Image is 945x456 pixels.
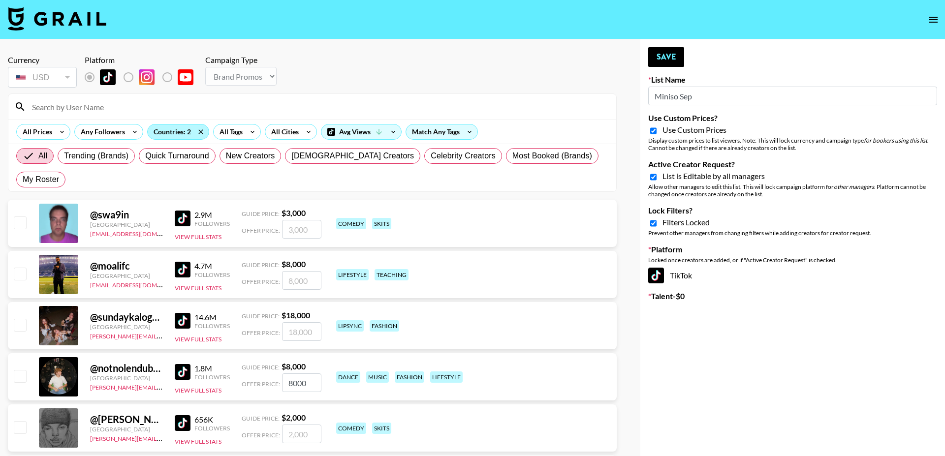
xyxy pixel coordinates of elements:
[90,260,163,272] div: @ moalifc
[282,413,306,422] strong: $ 2,000
[194,373,230,381] div: Followers
[90,279,189,289] a: [EMAIL_ADDRESS][DOMAIN_NAME]
[430,371,463,383] div: lifestyle
[175,415,190,431] img: TikTok
[282,310,310,320] strong: $ 18,000
[85,55,201,65] div: Platform
[282,425,321,443] input: 2,000
[194,415,230,425] div: 656K
[242,278,280,285] span: Offer Price:
[175,438,221,445] button: View Full Stats
[145,150,209,162] span: Quick Turnaround
[648,256,937,264] div: Locked once creators are added, or if "Active Creator Request" is checked.
[336,218,366,229] div: comedy
[431,150,496,162] span: Celebrity Creators
[366,371,389,383] div: music
[75,124,127,139] div: Any Followers
[194,425,230,432] div: Followers
[648,159,937,169] label: Active Creator Request?
[90,413,163,426] div: @ [PERSON_NAME].o
[194,271,230,278] div: Followers
[90,374,163,382] div: [GEOGRAPHIC_DATA]
[242,415,280,422] span: Guide Price:
[336,371,360,383] div: dance
[90,228,189,238] a: [EMAIL_ADDRESS][DOMAIN_NAME]
[834,183,874,190] em: other managers
[194,210,230,220] div: 2.9M
[372,423,391,434] div: skits
[648,183,937,198] div: Allow other managers to edit this list. This will lock campaign platform for . Platform cannot be...
[648,291,937,301] label: Talent - $ 0
[648,268,937,283] div: TikTok
[648,75,937,85] label: List Name
[90,323,163,331] div: [GEOGRAPHIC_DATA]
[336,269,369,280] div: lifestyle
[648,137,937,152] div: Display custom prices to list viewers. Note: This will lock currency and campaign type . Cannot b...
[100,69,116,85] img: TikTok
[175,284,221,292] button: View Full Stats
[175,262,190,277] img: TikTok
[282,271,321,290] input: 8,000
[90,209,163,221] div: @ swa9in
[90,272,163,279] div: [GEOGRAPHIC_DATA]
[90,426,163,433] div: [GEOGRAPHIC_DATA]
[648,229,937,237] div: Prevent other managers from changing filters while adding creators for creator request.
[648,113,937,123] label: Use Custom Prices?
[194,261,230,271] div: 4.7M
[175,233,221,241] button: View Full Stats
[90,331,236,340] a: [PERSON_NAME][EMAIL_ADDRESS][DOMAIN_NAME]
[26,99,610,115] input: Search by User Name
[282,373,321,392] input: 8,000
[85,67,201,88] div: List locked to TikTok.
[242,227,280,234] span: Offer Price:
[23,174,59,185] span: My Roster
[175,335,221,343] button: View Full Stats
[178,69,193,85] img: YouTube
[395,371,424,383] div: fashion
[90,221,163,228] div: [GEOGRAPHIC_DATA]
[8,55,77,65] div: Currency
[372,218,391,229] div: skits
[214,124,245,139] div: All Tags
[38,150,47,162] span: All
[90,311,163,323] div: @ sundaykalogeras
[282,362,306,371] strong: $ 8,000
[291,150,414,162] span: [DEMOGRAPHIC_DATA] Creators
[175,364,190,380] img: TikTok
[8,7,106,30] img: Grail Talent
[194,220,230,227] div: Followers
[662,171,765,181] span: List is Editable by all managers
[336,423,366,434] div: comedy
[90,433,283,442] a: [PERSON_NAME][EMAIL_ADDRESS][PERSON_NAME][DOMAIN_NAME]
[923,10,943,30] button: open drawer
[90,362,163,374] div: @ notnolendubuc
[242,261,280,269] span: Guide Price:
[648,206,937,215] label: Lock Filters?
[406,124,477,139] div: Match Any Tags
[662,125,726,135] span: Use Custom Prices
[282,208,306,217] strong: $ 3,000
[226,150,275,162] span: New Creators
[648,47,684,67] button: Save
[242,210,280,217] span: Guide Price:
[90,382,236,391] a: [PERSON_NAME][EMAIL_ADDRESS][DOMAIN_NAME]
[648,268,664,283] img: TikTok
[205,55,277,65] div: Campaign Type
[648,244,937,254] label: Platform
[194,364,230,373] div: 1.8M
[148,124,209,139] div: Countries: 2
[370,320,399,332] div: fashion
[242,329,280,336] span: Offer Price:
[282,322,321,341] input: 18,000
[175,313,190,329] img: TikTok
[242,380,280,388] span: Offer Price:
[864,137,927,144] em: for bookers using this list
[336,320,364,332] div: lipsync
[242,364,280,371] span: Guide Price:
[175,211,190,226] img: TikTok
[321,124,401,139] div: Avg Views
[242,431,280,439] span: Offer Price:
[194,312,230,322] div: 14.6M
[64,150,128,162] span: Trending (Brands)
[17,124,54,139] div: All Prices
